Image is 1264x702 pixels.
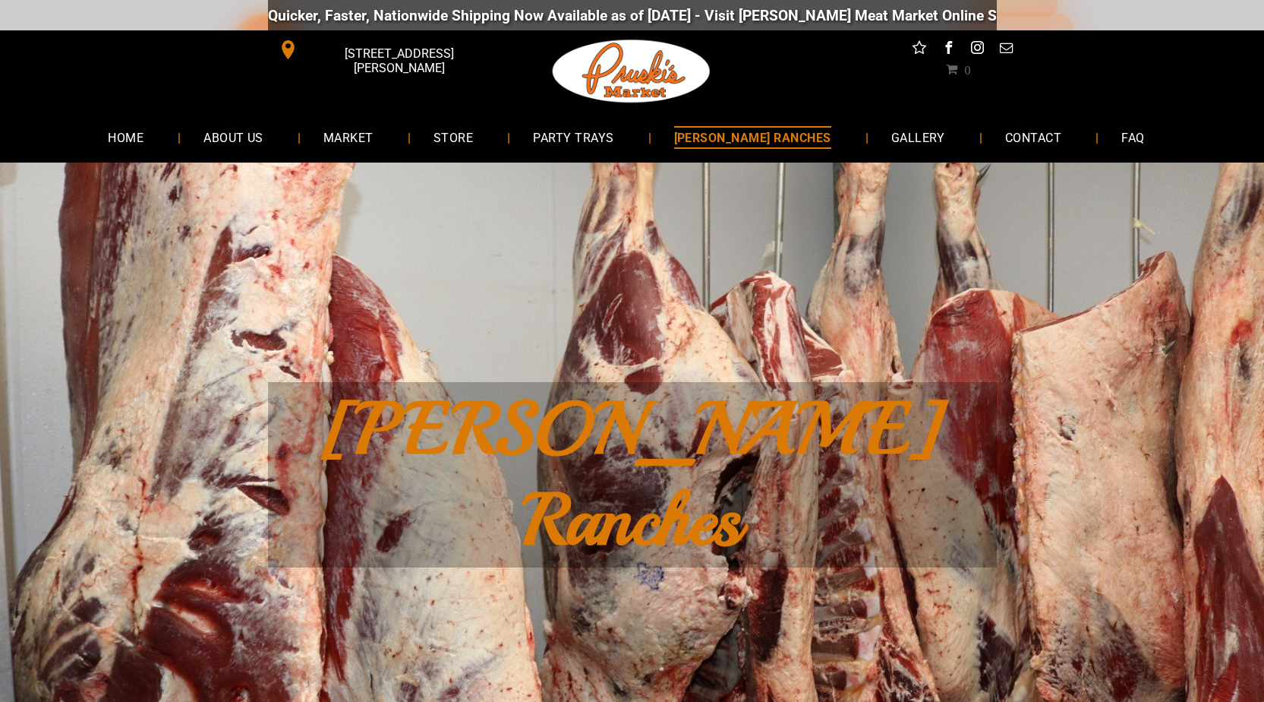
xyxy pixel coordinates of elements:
img: Pruski-s+Market+HQ+Logo2-1920w.png [550,30,714,112]
a: GALLERY [868,117,968,157]
a: STORE [411,117,496,157]
a: FAQ [1099,117,1167,157]
a: PARTY TRAYS [510,117,636,157]
a: CONTACT [982,117,1084,157]
a: Social network [909,38,929,62]
span: 0 [964,63,970,75]
a: facebook [938,38,958,62]
a: HOME [85,117,166,157]
a: instagram [967,38,987,62]
span: [PERSON_NAME] Ranches [321,384,943,566]
a: email [996,38,1016,62]
a: [STREET_ADDRESS][PERSON_NAME] [268,38,500,62]
a: MARKET [301,117,396,157]
span: [STREET_ADDRESS][PERSON_NAME] [301,39,496,83]
a: [PERSON_NAME] RANCHES [651,117,854,157]
a: ABOUT US [181,117,286,157]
